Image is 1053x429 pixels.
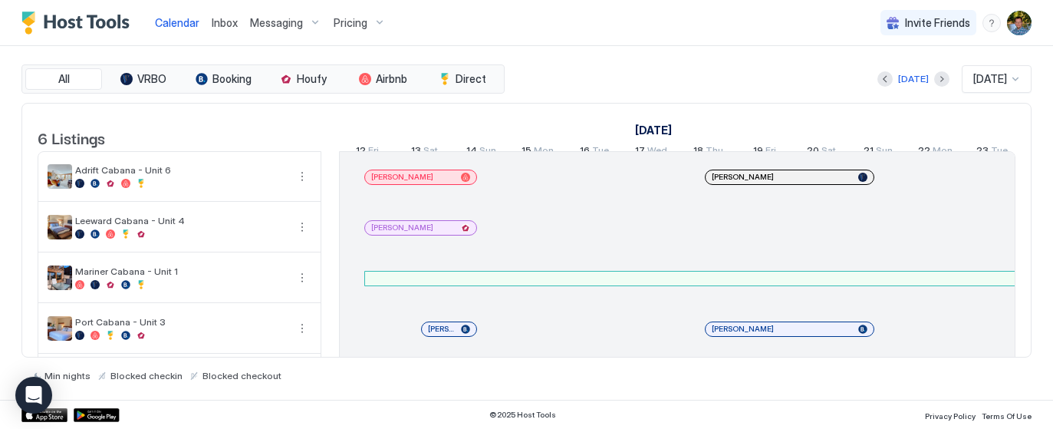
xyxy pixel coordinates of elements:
button: More options [293,218,311,236]
a: September 15, 2025 [518,141,558,163]
span: Fri [368,144,379,160]
span: [PERSON_NAME] [712,324,774,334]
span: 19 [753,144,763,160]
span: [PERSON_NAME] [371,172,433,182]
span: Sun [876,144,893,160]
span: [PERSON_NAME] [428,324,455,334]
span: [DATE] [973,72,1007,86]
button: Direct [424,68,501,90]
span: 16 [580,144,590,160]
span: Calendar [155,16,199,29]
span: 21 [864,144,874,160]
a: September 14, 2025 [462,141,500,163]
span: 15 [522,144,531,160]
span: 20 [807,144,819,160]
span: All [58,72,70,86]
button: Airbnb [344,68,421,90]
a: Host Tools Logo [21,12,137,35]
button: More options [293,319,311,338]
a: September 17, 2025 [631,141,671,163]
a: Terms Of Use [982,407,1032,423]
span: [PERSON_NAME] [712,172,774,182]
a: Calendar [155,15,199,31]
button: Houfy [265,68,341,90]
div: listing image [48,215,72,239]
a: September 12, 2025 [352,141,383,163]
a: September 12, 2025 [631,119,676,141]
div: [DATE] [898,72,929,86]
button: VRBO [105,68,182,90]
div: menu [293,167,311,186]
span: 17 [635,144,645,160]
a: September 23, 2025 [972,141,1012,163]
span: Booking [212,72,252,86]
a: September 13, 2025 [407,141,442,163]
span: Mariner Cabana - Unit 1 [75,266,287,277]
span: Messaging [250,16,303,30]
span: Blocked checkin [110,370,183,381]
button: Booking [185,68,262,90]
div: menu [982,14,1001,32]
span: Invite Friends [905,16,970,30]
a: September 19, 2025 [749,141,780,163]
span: Min nights [44,370,90,381]
span: Adrift Cabana - Unit 6 [75,164,287,176]
a: Privacy Policy [925,407,976,423]
a: Inbox [212,15,238,31]
span: Mon [933,144,953,160]
span: Tue [592,144,609,160]
a: September 20, 2025 [803,141,840,163]
span: Fri [765,144,776,160]
span: Thu [706,144,723,160]
a: Google Play Store [74,408,120,422]
div: User profile [1007,11,1032,35]
span: Sat [821,144,836,160]
span: 13 [411,144,421,160]
a: September 21, 2025 [860,141,897,163]
button: More options [293,167,311,186]
a: September 16, 2025 [576,141,613,163]
a: September 18, 2025 [689,141,727,163]
div: listing image [48,266,72,290]
a: September 22, 2025 [914,141,956,163]
span: [PERSON_NAME] [371,223,433,233]
button: [DATE] [896,70,931,88]
button: Next month [934,71,949,87]
span: 18 [693,144,703,160]
span: Sat [423,144,438,160]
span: Privacy Policy [925,411,976,421]
span: 23 [976,144,989,160]
span: Leeward Cabana - Unit 4 [75,215,287,226]
div: tab-group [21,64,505,94]
span: Port Cabana - Unit 3 [75,316,287,328]
div: menu [293,319,311,338]
div: listing image [48,316,72,341]
div: menu [293,218,311,236]
span: Airbnb [376,72,407,86]
button: More options [293,269,311,287]
span: Houfy [297,72,327,86]
span: Tue [991,144,1008,160]
span: Terms Of Use [982,411,1032,421]
span: Sun [479,144,496,160]
div: Open Intercom Messenger [15,377,52,414]
span: 6 Listings [38,126,105,149]
span: Direct [456,72,486,86]
div: listing image [48,164,72,189]
a: App Store [21,408,67,422]
span: 14 [466,144,477,160]
span: 22 [918,144,930,160]
span: Pricing [334,16,367,30]
button: Previous month [877,71,893,87]
span: Blocked checkout [202,370,281,381]
span: Inbox [212,16,238,29]
span: Mon [534,144,554,160]
span: © 2025 Host Tools [489,410,556,420]
span: VRBO [137,72,166,86]
span: Wed [647,144,667,160]
span: 12 [356,144,366,160]
div: menu [293,269,311,287]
